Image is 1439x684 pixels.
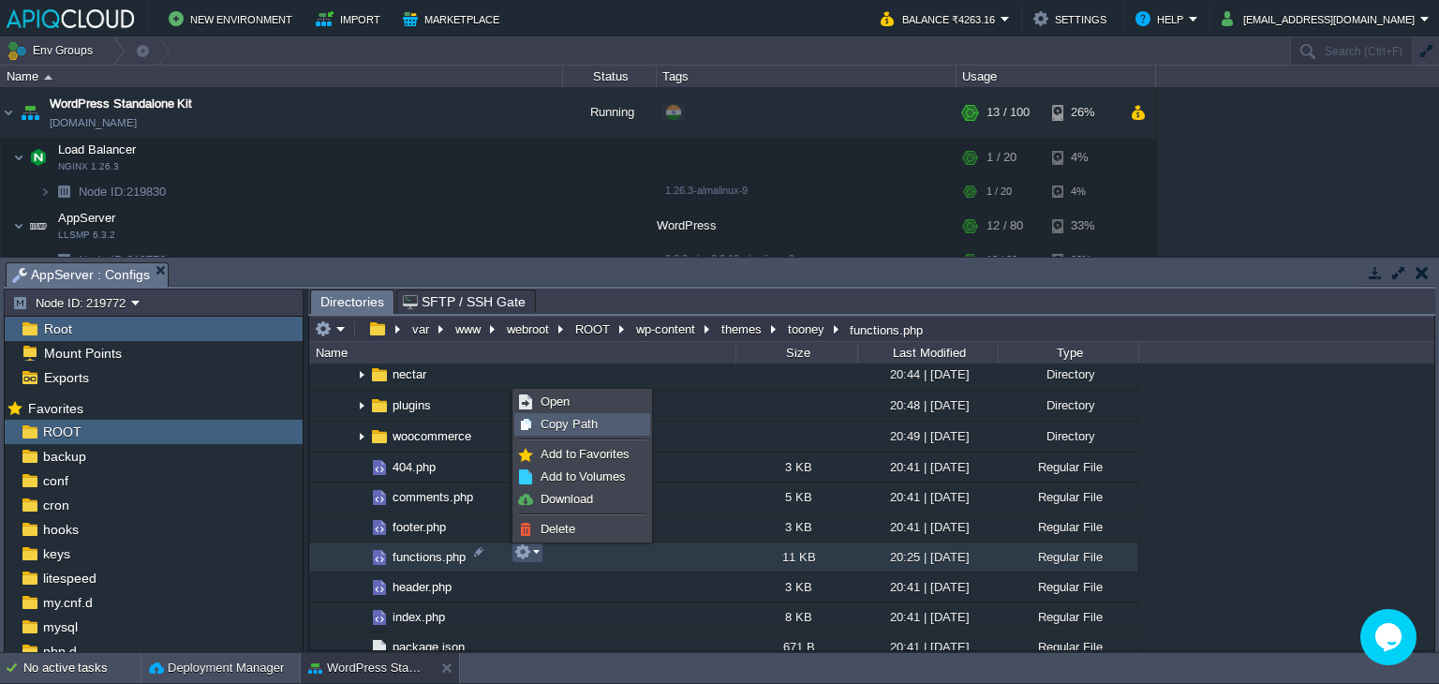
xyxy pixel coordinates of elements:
div: 20:48 | [DATE] [857,391,998,420]
div: 20:44 | [DATE] [857,360,998,389]
span: Node ID: [79,253,126,267]
img: APIQCloud [7,9,134,28]
div: 1 / 20 [987,139,1016,176]
span: LLSMP 6.3.2 [58,230,115,241]
img: AMDAwAAAACH5BAEAAAAALAAAAAABAAEAAAICRAEAOw== [39,177,51,206]
a: [DOMAIN_NAME] [50,113,137,132]
a: Node ID:219772 [77,252,169,268]
span: 404.php [390,459,438,475]
iframe: chat widget [1360,609,1420,665]
input: Click to enter the path [309,316,1434,342]
div: No active tasks [23,653,141,683]
a: Mount Points [40,345,125,362]
div: 20:49 | [DATE] [857,422,998,451]
img: AMDAwAAAACH5BAEAAAAALAAAAAABAAEAAAICRAEAOw== [354,513,369,542]
img: AMDAwAAAACH5BAEAAAAALAAAAAABAAEAAAICRAEAOw== [354,453,369,482]
span: AppServer : Configs [12,263,150,287]
button: [EMAIL_ADDRESS][DOMAIN_NAME] [1222,7,1420,30]
div: 3 KB [735,513,857,542]
div: Regular File [998,602,1138,632]
button: themes [719,320,766,337]
div: 12 / 80 [987,207,1023,245]
span: 219772 [77,252,169,268]
button: var [409,320,434,337]
a: AppServerLLSMP 6.3.2 [56,211,118,225]
span: Delete [541,522,575,536]
a: Download [515,489,649,510]
img: AMDAwAAAACH5BAEAAAAALAAAAAABAAEAAAICRAEAOw== [369,457,390,478]
div: Name [311,342,735,364]
div: Type [1000,342,1138,364]
a: Exports [40,369,92,386]
div: Status [564,66,656,87]
span: ROOT [39,424,84,440]
a: header.php [390,579,454,595]
img: AMDAwAAAACH5BAEAAAAALAAAAAABAAEAAAICRAEAOw== [25,139,52,176]
a: cron [39,497,72,513]
div: Usage [957,66,1155,87]
button: wp-content [633,320,700,337]
a: Favorites [24,401,86,416]
div: 4% [1052,139,1113,176]
img: AMDAwAAAACH5BAEAAAAALAAAAAABAAEAAAICRAEAOw== [13,139,24,176]
div: 33% [1052,207,1113,245]
a: Open [515,392,649,412]
div: 3 KB [735,453,857,482]
button: Deployment Manager [149,659,284,677]
a: nectar [390,366,429,382]
div: 33% [1052,245,1113,275]
div: 13 / 100 [987,87,1030,138]
a: WordPress Standalone Kit [50,95,192,113]
img: AMDAwAAAACH5BAEAAAAALAAAAAABAAEAAAICRAEAOw== [39,245,51,275]
button: Help [1135,7,1189,30]
div: 20:25 | [DATE] [857,543,998,572]
div: Name [2,66,562,87]
span: AppServer [56,210,118,226]
div: 8 KB [735,602,857,632]
div: Regular File [998,572,1138,602]
img: AMDAwAAAACH5BAEAAAAALAAAAAABAAEAAAICRAEAOw== [354,483,369,512]
img: AMDAwAAAACH5BAEAAAAALAAAAAABAAEAAAICRAEAOw== [369,426,390,447]
img: AMDAwAAAACH5BAEAAAAALAAAAAABAAEAAAICRAEAOw== [17,87,43,138]
span: NGINX 1.26.3 [58,161,119,172]
img: AMDAwAAAACH5BAEAAAAALAAAAAABAAEAAAICRAEAOw== [25,207,52,245]
img: AMDAwAAAACH5BAEAAAAALAAAAAABAAEAAAICRAEAOw== [369,487,390,508]
a: functions.php [390,549,468,565]
span: index.php [390,609,448,625]
img: AMDAwAAAACH5BAEAAAAALAAAAAABAAEAAAICRAEAOw== [354,602,369,632]
span: comments.php [390,489,476,505]
a: mysql [39,618,81,635]
a: conf [39,472,71,489]
div: WordPress [657,207,957,245]
button: New Environment [169,7,298,30]
a: Load BalancerNGINX 1.26.3 [56,142,139,156]
button: Import [316,7,386,30]
button: Node ID: 219772 [12,294,131,311]
a: package.json [390,639,467,655]
img: AMDAwAAAACH5BAEAAAAALAAAAAABAAEAAAICRAEAOw== [51,245,77,275]
span: Download [541,492,593,506]
a: php.d [39,643,80,660]
a: keys [39,545,73,562]
img: AMDAwAAAACH5BAEAAAAALAAAAAABAAEAAAICRAEAOw== [13,207,24,245]
div: Size [737,342,857,364]
a: woocommerce [390,428,474,444]
div: Directory [998,422,1138,451]
img: AMDAwAAAACH5BAEAAAAALAAAAAABAAEAAAICRAEAOw== [354,392,369,421]
a: litespeed [39,570,99,587]
div: 26% [1052,87,1113,138]
a: Root [40,320,75,337]
img: AMDAwAAAACH5BAEAAAAALAAAAAABAAEAAAICRAEAOw== [44,75,52,80]
img: AMDAwAAAACH5BAEAAAAALAAAAAABAAEAAAICRAEAOw== [369,395,390,416]
button: Settings [1033,7,1112,30]
div: Regular File [998,483,1138,512]
img: AMDAwAAAACH5BAEAAAAALAAAAAABAAEAAAICRAEAOw== [354,572,369,602]
button: tooney [785,320,829,337]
